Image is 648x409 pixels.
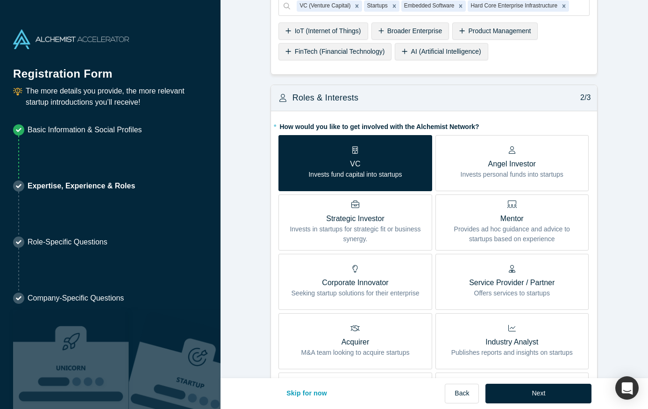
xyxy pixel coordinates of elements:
[295,27,361,35] span: IoT (Internet of Things)
[442,213,582,224] p: Mentor
[461,170,563,179] p: Invests personal funds into startups
[28,180,135,192] p: Expertise, Experience & Roles
[28,124,142,136] p: Basic Information & Social Profiles
[13,29,129,49] img: Alchemist Accelerator Logo
[485,384,591,403] button: Next
[364,0,389,12] div: Startups
[292,288,420,298] p: Seeking startup solutions for their enterprise
[468,0,559,12] div: Hard Core Enterprise Infrastructure
[452,22,538,40] div: Product Management
[301,337,410,348] p: Acquirer
[301,348,410,358] p: M&A team looking to acquire startups
[292,92,359,104] h3: Roles & Interests
[28,237,107,248] p: Role-Specific Questions
[295,48,385,55] span: FinTech (Financial Technology)
[411,48,481,55] span: AI (Artificial Intelligence)
[277,384,337,403] button: Skip for now
[278,43,392,60] div: FinTech (Financial Technology)
[401,0,456,12] div: Embedded Software
[26,86,207,108] p: The more details you provide, the more relevant startup introductions you’ll receive!
[559,0,569,12] div: Remove Hard Core Enterprise Infrastructure
[371,22,449,40] div: Broader Enterprise
[389,0,399,12] div: Remove Startups
[451,348,573,358] p: Publishes reports and insights on startups
[297,0,352,12] div: VC (Venture Capital)
[469,27,531,35] span: Product Management
[308,170,402,179] p: Invests fund capital into startups
[461,158,563,170] p: Angel Investor
[352,0,362,12] div: Remove VC (Venture Capital)
[451,337,573,348] p: Industry Analyst
[285,213,425,224] p: Strategic Investor
[13,56,207,82] h1: Registration Form
[456,0,466,12] div: Remove Embedded Software
[278,119,590,132] label: How would you like to get involved with the Alchemist Network?
[576,92,591,103] p: 2/3
[445,384,479,403] button: Back
[442,224,582,244] p: Provides ad hoc guidance and advice to startups based on experience
[278,22,368,40] div: IoT (Internet of Things)
[395,43,488,60] div: AI (Artificial Intelligence)
[28,293,124,304] p: Company-Specific Questions
[285,224,425,244] p: Invests in startups for strategic fit or business synergy.
[308,158,402,170] p: VC
[292,277,420,288] p: Corporate Innovator
[469,277,555,288] p: Service Provider / Partner
[387,27,442,35] span: Broader Enterprise
[469,288,555,298] p: Offers services to startups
